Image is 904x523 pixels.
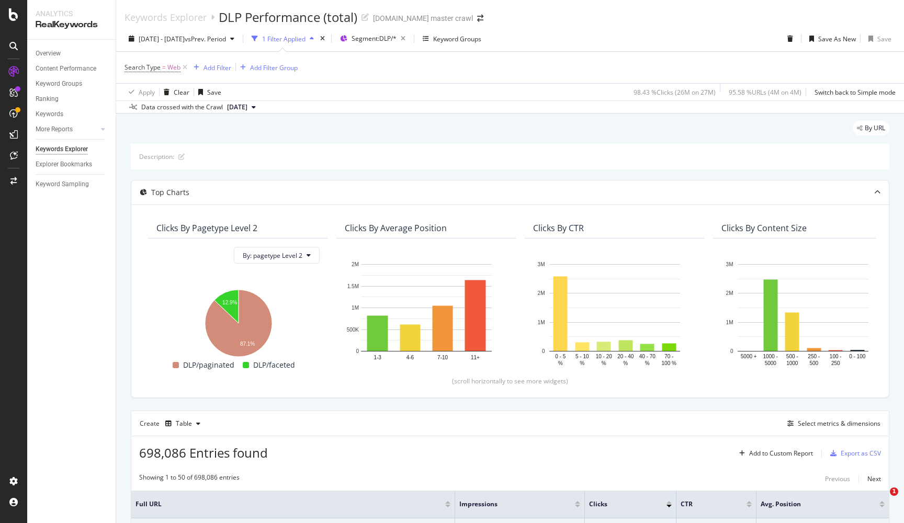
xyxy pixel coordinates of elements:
[250,63,298,72] div: Add Filter Group
[721,223,807,233] div: Clicks By Content Size
[139,473,240,485] div: Showing 1 to 50 of 698,086 entries
[617,354,634,359] text: 20 - 40
[352,34,397,43] span: Segment: DLP/*
[825,474,850,483] div: Previous
[36,94,108,105] a: Ranking
[36,159,92,170] div: Explorer Bookmarks
[730,348,733,354] text: 0
[867,473,881,485] button: Next
[36,179,108,190] a: Keyword Sampling
[176,420,192,427] div: Table
[831,360,840,366] text: 250
[459,499,559,509] span: Impressions
[36,78,82,89] div: Keyword Groups
[240,340,255,346] text: 87.1%
[664,354,673,359] text: 70 -
[219,8,357,26] div: DLP Performance (total)
[223,101,260,113] button: [DATE]
[160,84,189,100] button: Clear
[336,30,410,47] button: Segment:DLP/*
[36,144,108,155] a: Keywords Explorer
[437,354,448,360] text: 7-10
[356,348,359,354] text: 0
[36,179,89,190] div: Keyword Sampling
[721,259,885,368] svg: A chart.
[805,30,856,47] button: Save As New
[639,354,656,359] text: 40 - 70
[890,487,898,496] span: 1
[36,78,108,89] a: Keyword Groups
[815,88,896,97] div: Switch back to Simple mode
[864,30,891,47] button: Save
[345,259,508,368] svg: A chart.
[36,109,108,120] a: Keywords
[253,359,295,371] span: DLP/faceted
[374,354,381,360] text: 1-3
[726,261,733,267] text: 3M
[352,305,359,311] text: 1M
[825,473,850,485] button: Previous
[763,354,778,359] text: 1000 -
[555,354,566,359] text: 0 - 5
[151,187,189,198] div: Top Charts
[135,499,430,509] span: Full URL
[808,354,820,359] text: 250 -
[227,103,247,112] span: 2025 Jul. 28th
[830,354,842,359] text: 100 -
[347,283,359,289] text: 1.5M
[36,94,59,105] div: Ranking
[765,360,777,366] text: 5000
[471,354,480,360] text: 11+
[645,360,650,366] text: %
[222,300,237,305] text: 12.9%
[234,247,320,264] button: By: pagetype Level 2
[538,261,545,267] text: 3M
[139,35,185,43] span: [DATE] - [DATE]
[247,30,318,47] button: 1 Filter Applied
[735,445,813,462] button: Add to Custom Report
[36,48,61,59] div: Overview
[826,445,881,462] button: Export as CSV
[558,360,563,366] text: %
[681,499,730,509] span: CTR
[741,354,757,359] text: 5000 +
[125,12,207,23] a: Keywords Explorer
[125,63,161,72] span: Search Type
[36,159,108,170] a: Explorer Bookmarks
[575,354,589,359] text: 5 - 10
[538,319,545,325] text: 1M
[36,124,73,135] div: More Reports
[144,376,876,385] div: (scroll horizontally to see more widgets)
[141,103,223,112] div: Data crossed with the Crawl
[139,444,268,461] span: 698,086 Entries found
[36,144,88,155] div: Keywords Explorer
[538,290,545,296] text: 2M
[140,415,205,432] div: Create
[729,88,801,97] div: 95.58 % URLs ( 4M on 4M )
[623,360,628,366] text: %
[818,35,856,43] div: Save As New
[853,121,889,135] div: legacy label
[602,360,606,366] text: %
[36,124,98,135] a: More Reports
[477,15,483,22] div: arrow-right-arrow-left
[161,415,205,432] button: Table
[865,125,885,131] span: By URL
[36,63,108,74] a: Content Performance
[345,223,447,233] div: Clicks By Average Position
[867,474,881,483] div: Next
[174,88,189,97] div: Clear
[596,354,613,359] text: 10 - 20
[798,419,880,428] div: Select metrics & dimensions
[761,499,864,509] span: Avg. Position
[189,61,231,74] button: Add Filter
[185,35,226,43] span: vs Prev. Period
[809,360,818,366] text: 500
[156,284,320,359] svg: A chart.
[868,487,894,513] iframe: Intercom live chat
[786,354,798,359] text: 500 -
[589,499,651,509] span: Clicks
[542,348,545,354] text: 0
